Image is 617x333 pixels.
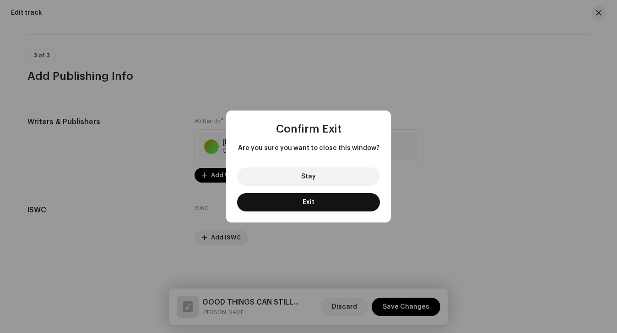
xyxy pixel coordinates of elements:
span: Are you sure you want to close this window? [237,144,380,153]
button: Stay [237,167,380,186]
span: Confirm Exit [276,123,341,134]
span: Exit [303,199,314,205]
span: Stay [301,173,316,180]
button: Exit [237,193,380,211]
